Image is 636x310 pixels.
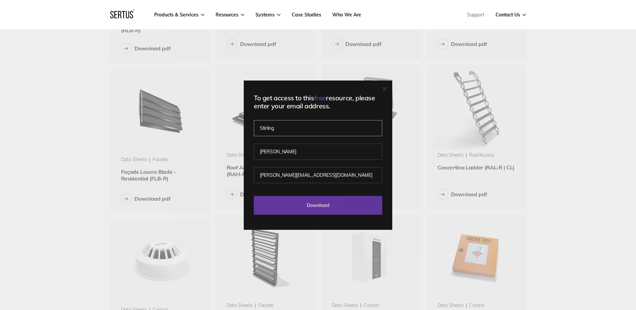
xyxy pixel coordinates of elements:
a: Case Studies [292,12,321,18]
a: Products & Services [154,12,205,18]
input: First name* [254,120,382,136]
a: Support [467,12,484,18]
input: Work email address* [254,167,382,183]
a: Contact Us [496,12,526,18]
a: Who We Are [332,12,361,18]
input: Download [254,196,382,215]
a: Resources [216,12,244,18]
div: To get access to this resource, please enter your email address. [254,94,382,110]
a: Systems [255,12,281,18]
span: free [314,94,326,102]
iframe: Chat Widget [515,232,636,310]
input: Last name* [254,144,382,160]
